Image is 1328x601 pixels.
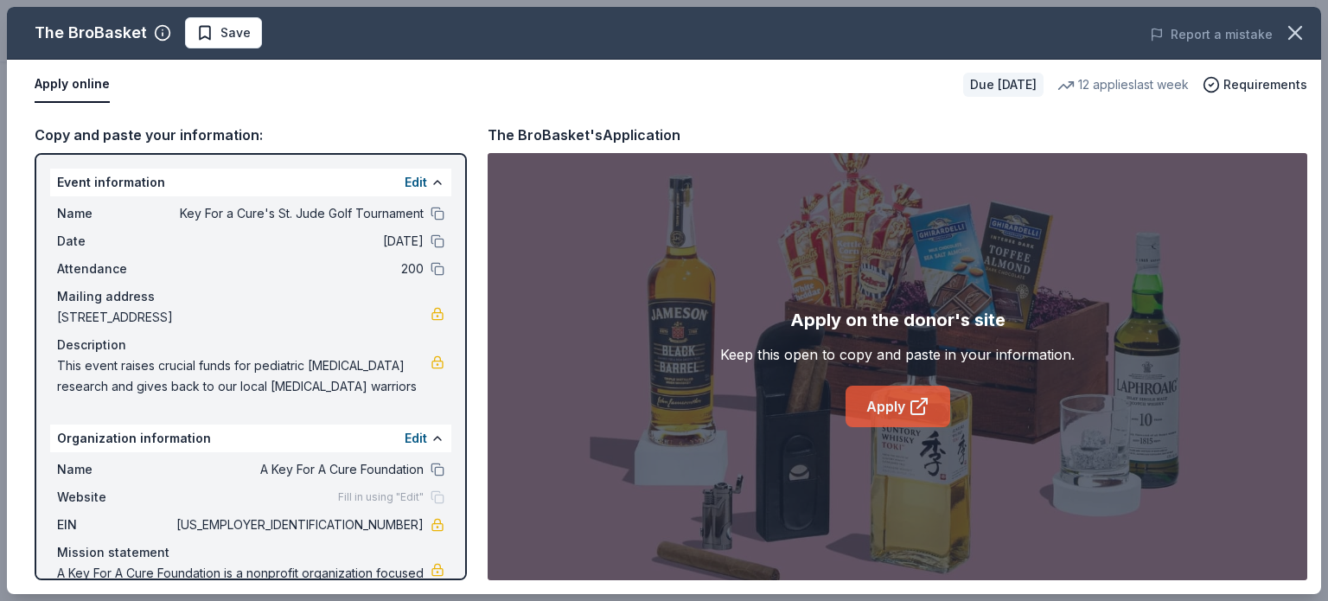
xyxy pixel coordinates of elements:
span: Attendance [57,259,173,279]
div: Event information [50,169,451,196]
span: Requirements [1223,74,1307,95]
button: Edit [405,172,427,193]
div: Description [57,335,444,355]
span: [STREET_ADDRESS] [57,307,431,328]
span: Date [57,231,173,252]
span: Name [57,203,173,224]
span: Fill in using "Edit" [338,490,424,504]
div: Copy and paste your information: [35,124,467,146]
div: Apply on the donor's site [790,306,1006,334]
span: 200 [173,259,424,279]
span: Key For a Cure's St. Jude Golf Tournament [173,203,424,224]
div: The BroBasket's Application [488,124,680,146]
div: The BroBasket [35,19,147,47]
button: Apply online [35,67,110,103]
button: Edit [405,428,427,449]
div: Mission statement [57,542,444,563]
div: Keep this open to copy and paste in your information. [720,344,1075,365]
span: Save [220,22,251,43]
span: [DATE] [173,231,424,252]
span: Website [57,487,173,508]
div: Due [DATE] [963,73,1044,97]
span: EIN [57,515,173,535]
span: A Key For A Cure Foundation [173,459,424,480]
span: This event raises crucial funds for pediatric [MEDICAL_DATA] research and gives back to our local... [57,355,431,397]
button: Report a mistake [1150,24,1273,45]
span: [US_EMPLOYER_IDENTIFICATION_NUMBER] [173,515,424,535]
div: Organization information [50,425,451,452]
a: Apply [846,386,950,427]
div: 12 applies last week [1057,74,1189,95]
span: Name [57,459,173,480]
div: Mailing address [57,286,444,307]
button: Save [185,17,262,48]
button: Requirements [1203,74,1307,95]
